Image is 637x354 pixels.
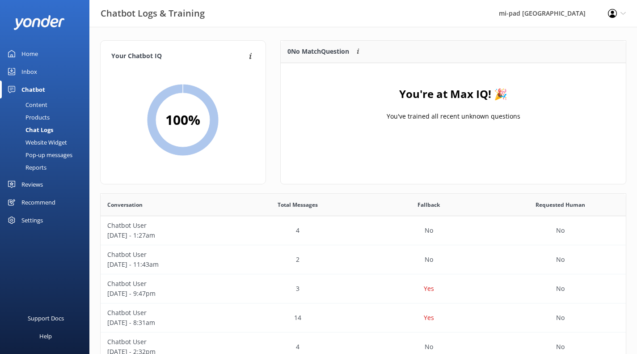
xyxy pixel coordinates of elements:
h4: You're at Max IQ! 🎉 [399,85,507,102]
div: Home [21,45,38,63]
div: Chatbot [21,81,45,98]
p: 3 [296,284,300,294]
p: Chatbot User [107,308,225,318]
p: No [556,226,565,235]
p: 4 [296,342,300,352]
div: Reports [5,161,46,174]
div: Support Docs [28,309,64,327]
p: [DATE] - 1:27am [107,230,225,240]
div: Pop-up messages [5,149,72,161]
span: Total Messages [278,200,318,209]
a: Website Widget [5,136,89,149]
div: Inbox [21,63,37,81]
div: Chat Logs [5,124,53,136]
p: No [425,342,433,352]
p: No [425,255,433,264]
a: Products [5,111,89,124]
h4: Your Chatbot IQ [111,51,246,61]
p: Chatbot User [107,250,225,260]
a: Pop-up messages [5,149,89,161]
div: grid [281,63,626,153]
a: Content [5,98,89,111]
div: Help [39,327,52,345]
p: Chatbot User [107,337,225,347]
p: 0 No Match Question [287,47,349,56]
p: Yes [424,284,434,294]
div: row [101,216,626,245]
p: Chatbot User [107,279,225,289]
span: Conversation [107,200,143,209]
p: [DATE] - 8:31am [107,318,225,328]
a: Chat Logs [5,124,89,136]
span: Requested Human [536,200,585,209]
div: row [101,274,626,303]
img: yonder-white-logo.png [13,15,65,30]
p: Yes [424,313,434,323]
div: row [101,245,626,274]
p: No [556,284,565,294]
div: row [101,303,626,333]
p: 14 [294,313,301,323]
p: No [556,342,565,352]
p: [DATE] - 11:43am [107,260,225,269]
span: Fallback [418,200,440,209]
p: No [556,313,565,323]
div: Reviews [21,175,43,193]
div: Recommend [21,193,55,211]
a: Reports [5,161,89,174]
p: You've trained all recent unknown questions [386,111,520,121]
p: No [556,255,565,264]
p: No [425,226,433,235]
div: Products [5,111,50,124]
div: Content [5,98,47,111]
h2: 100 % [165,109,200,131]
div: Website Widget [5,136,67,149]
p: 4 [296,226,300,235]
div: Settings [21,211,43,229]
p: 2 [296,255,300,264]
p: Chatbot User [107,221,225,230]
p: [DATE] - 9:47pm [107,289,225,299]
h3: Chatbot Logs & Training [101,6,205,21]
